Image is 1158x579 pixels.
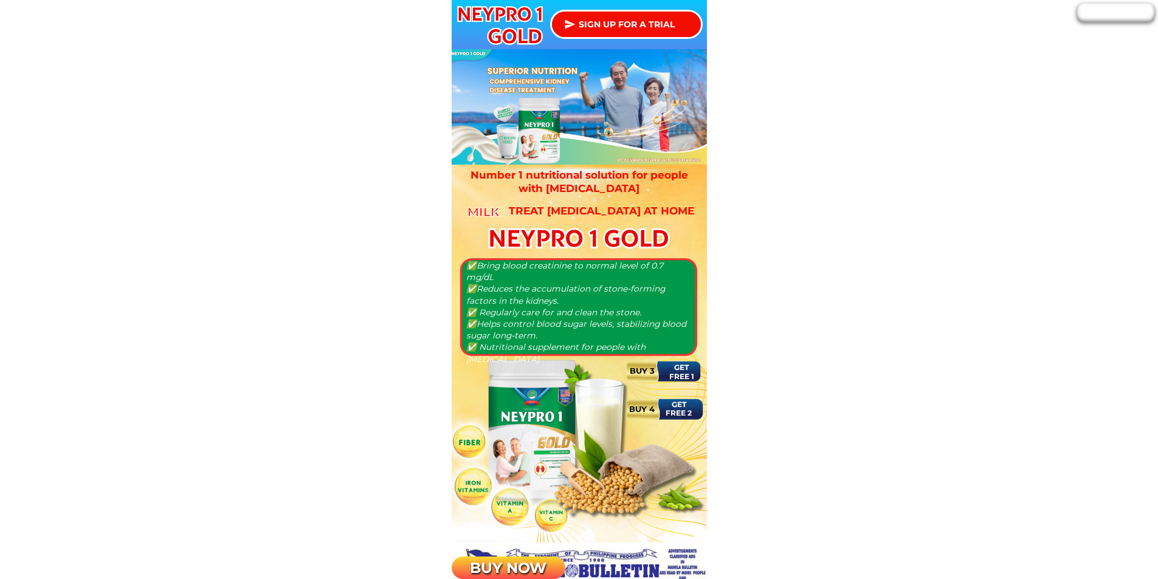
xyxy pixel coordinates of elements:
h3: GET FREE 1 [664,363,699,381]
h3: BUY 3 [622,365,661,377]
h3: milk [466,202,501,222]
h3: GET FREE 2 [661,400,696,418]
h3: BUY 4 [622,403,661,416]
p: SIGN UP FOR A TRIAL [552,12,701,37]
h3: Treat [MEDICAL_DATA] at home [501,204,702,218]
h3: Number 1 nutritional solution for people with [MEDICAL_DATA] [468,168,690,195]
h3: ✅Bring blood creatinine to normal level of 0.7 mg/dL ✅Reduces the accumulation of stone-forming f... [466,260,690,365]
